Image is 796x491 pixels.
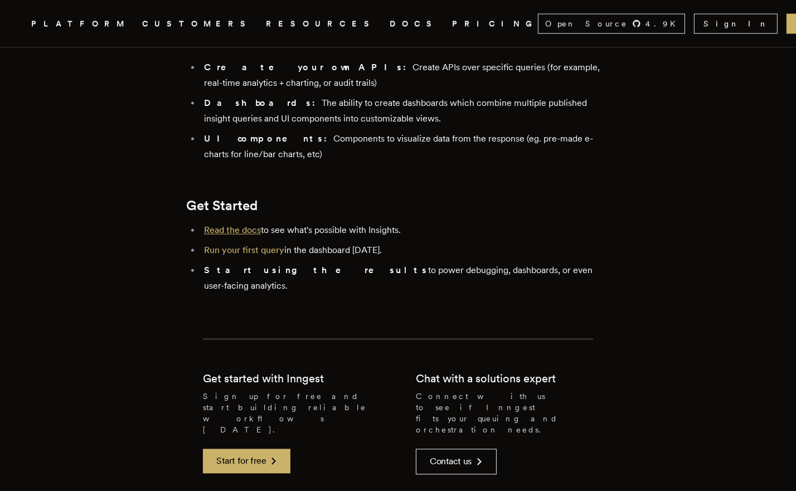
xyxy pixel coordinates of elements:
[416,391,593,435] p: Connect with us to see if Inngest fits your queuing and orchestration needs.
[204,98,322,108] strong: Dashboards:
[31,17,129,31] button: PLATFORM
[186,198,610,213] h2: Get Started
[204,133,333,144] strong: UI components:
[201,60,610,91] li: Create APIs over specific queries (for example, real-time analytics + charting, or audit trails)
[201,262,610,294] li: to power debugging, dashboards, or even user-facing analytics.
[201,95,610,127] li: The ability to create dashboards which combine multiple published insight queries and UI componen...
[203,371,324,386] h2: Get started with Inngest
[203,391,380,435] p: Sign up for free and start building reliable workflows [DATE].
[203,449,290,473] a: Start for free
[204,62,412,72] strong: Create your own APIs:
[201,222,610,238] li: to see what's possible with Insights.
[390,17,439,31] a: DOCS
[266,17,376,31] button: RESOURCES
[201,242,610,258] li: in the dashboard [DATE].
[204,245,284,255] a: Run your first query
[204,225,261,235] a: Read the docs
[645,18,682,29] span: 4.9 K
[452,17,538,31] a: PRICING
[142,17,253,31] a: CUSTOMERS
[201,131,610,162] li: Components to visualize data from the response (eg. pre-made e-charts for line/bar charts, etc)
[694,13,778,33] a: Sign In
[204,265,428,275] strong: Start using the results
[545,18,628,29] span: Open Source
[416,449,497,474] a: Contact us
[416,371,556,386] h2: Chat with a solutions expert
